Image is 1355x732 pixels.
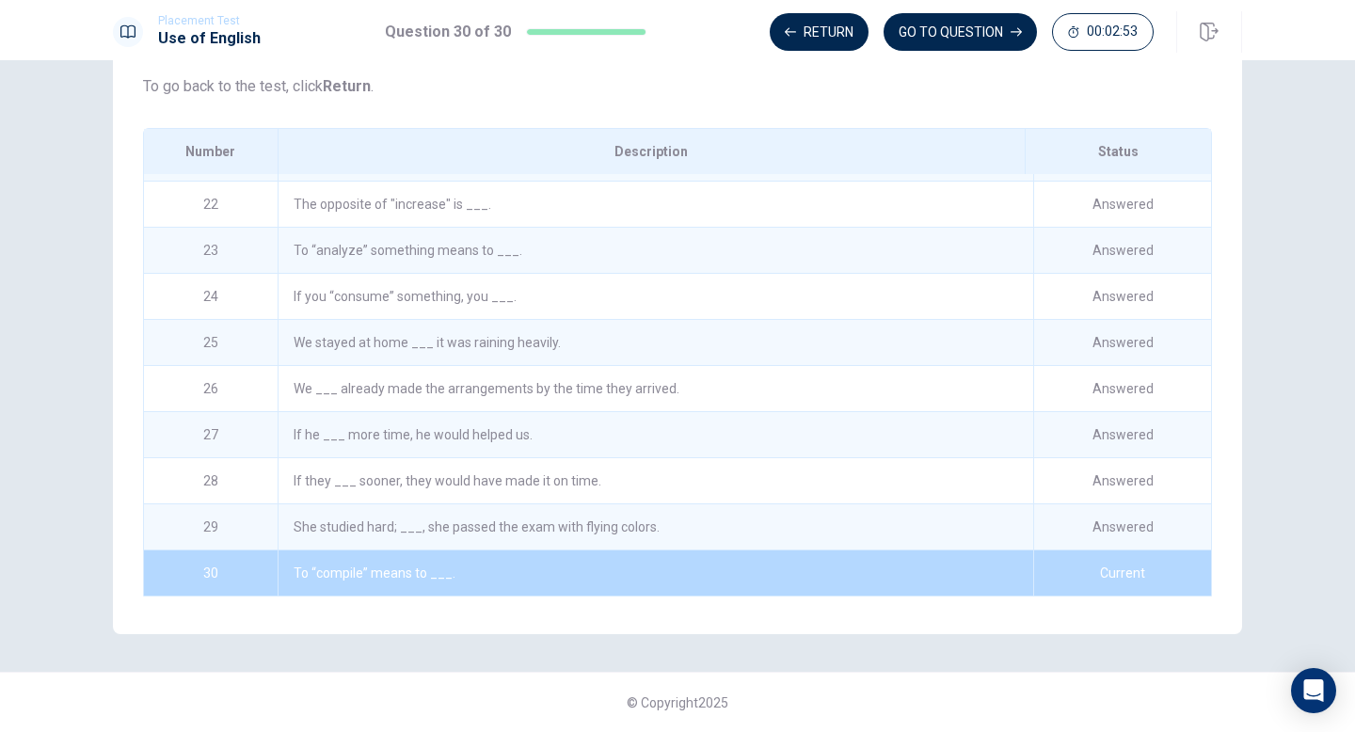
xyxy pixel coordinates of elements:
div: 30 [144,550,278,596]
div: Answered [1033,412,1211,457]
div: 29 [144,504,278,549]
button: 00:02:53 [1052,13,1154,51]
div: Answered [1033,228,1211,273]
div: Status [1025,129,1211,174]
button: Return [770,13,869,51]
p: To go back to the test, click . [143,75,1212,98]
div: Answered [1033,504,1211,549]
div: 28 [144,458,278,503]
div: Answered [1033,366,1211,411]
div: 26 [144,366,278,411]
h1: Use of English [158,27,261,50]
div: 22 [144,182,278,227]
div: Open Intercom Messenger [1291,668,1336,713]
div: Answered [1033,458,1211,503]
div: Answered [1033,274,1211,319]
div: We ___ already made the arrangements by the time they arrived. [278,366,1033,411]
div: 25 [144,320,278,365]
div: Answered [1033,182,1211,227]
div: If they ___ sooner, they would have made it on time. [278,458,1033,503]
div: 27 [144,412,278,457]
div: To “compile” means to ___. [278,550,1033,596]
div: Current [1033,550,1211,596]
strong: Return [323,77,371,95]
div: 23 [144,228,278,273]
span: © Copyright 2025 [627,695,728,710]
span: 00:02:53 [1087,24,1138,40]
div: Number [144,129,278,174]
div: The opposite of "increase" is ___. [278,182,1033,227]
h1: Question 30 of 30 [385,21,511,43]
div: 24 [144,274,278,319]
div: Answered [1033,320,1211,365]
div: If you “consume” something, you ___. [278,274,1033,319]
button: GO TO QUESTION [884,13,1037,51]
div: We stayed at home ___ it was raining heavily. [278,320,1033,365]
div: She studied hard; ___, she passed the exam with flying colors. [278,504,1033,549]
div: If he ___ more time, he would helped us. [278,412,1033,457]
span: Placement Test [158,14,261,27]
div: To “analyze” something means to ___. [278,228,1033,273]
div: Description [278,129,1025,174]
